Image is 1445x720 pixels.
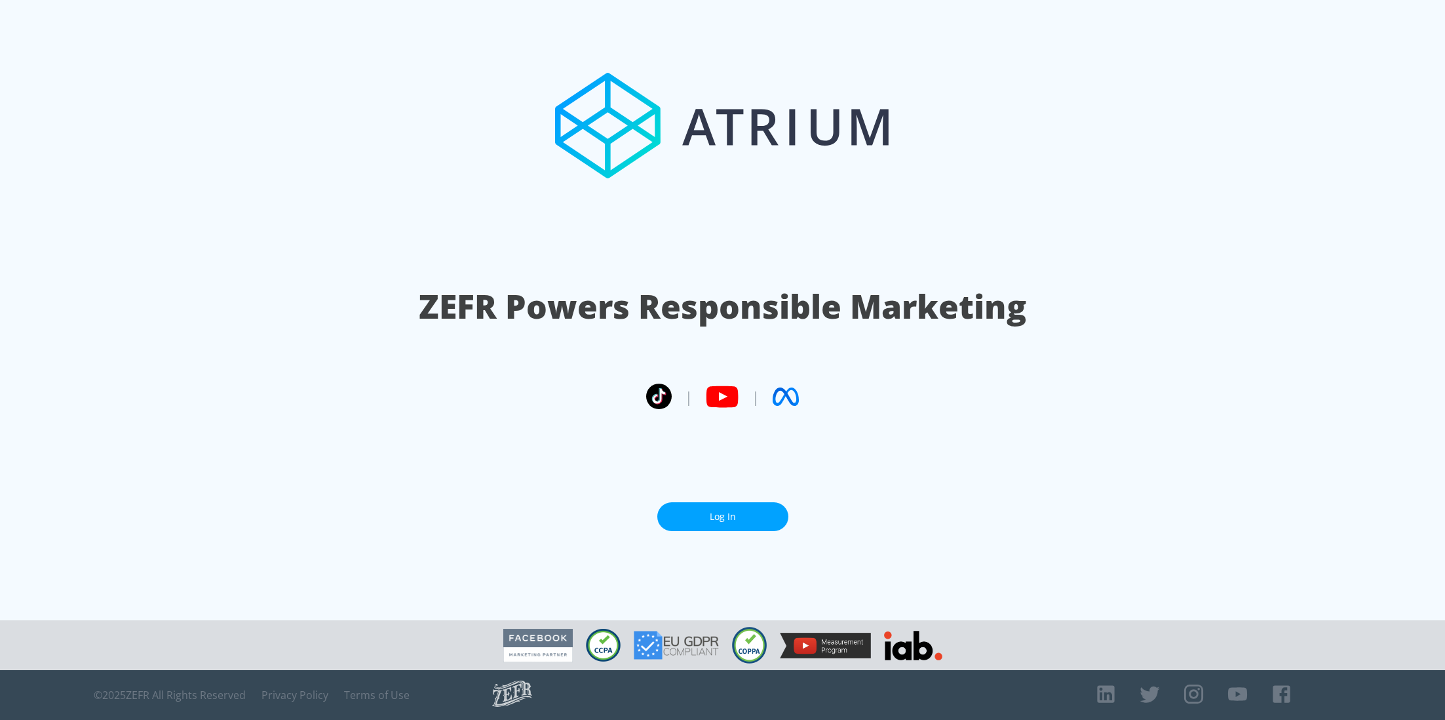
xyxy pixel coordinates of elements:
img: CCPA Compliant [586,629,621,662]
span: | [752,387,760,407]
img: GDPR Compliant [634,631,719,660]
img: Facebook Marketing Partner [503,629,573,662]
a: Log In [657,502,788,532]
img: YouTube Measurement Program [780,633,871,658]
h1: ZEFR Powers Responsible Marketing [419,284,1026,329]
img: COPPA Compliant [732,627,767,664]
span: © 2025 ZEFR All Rights Reserved [94,689,246,702]
a: Privacy Policy [261,689,328,702]
a: Terms of Use [344,689,410,702]
span: | [685,387,693,407]
img: IAB [884,631,942,660]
